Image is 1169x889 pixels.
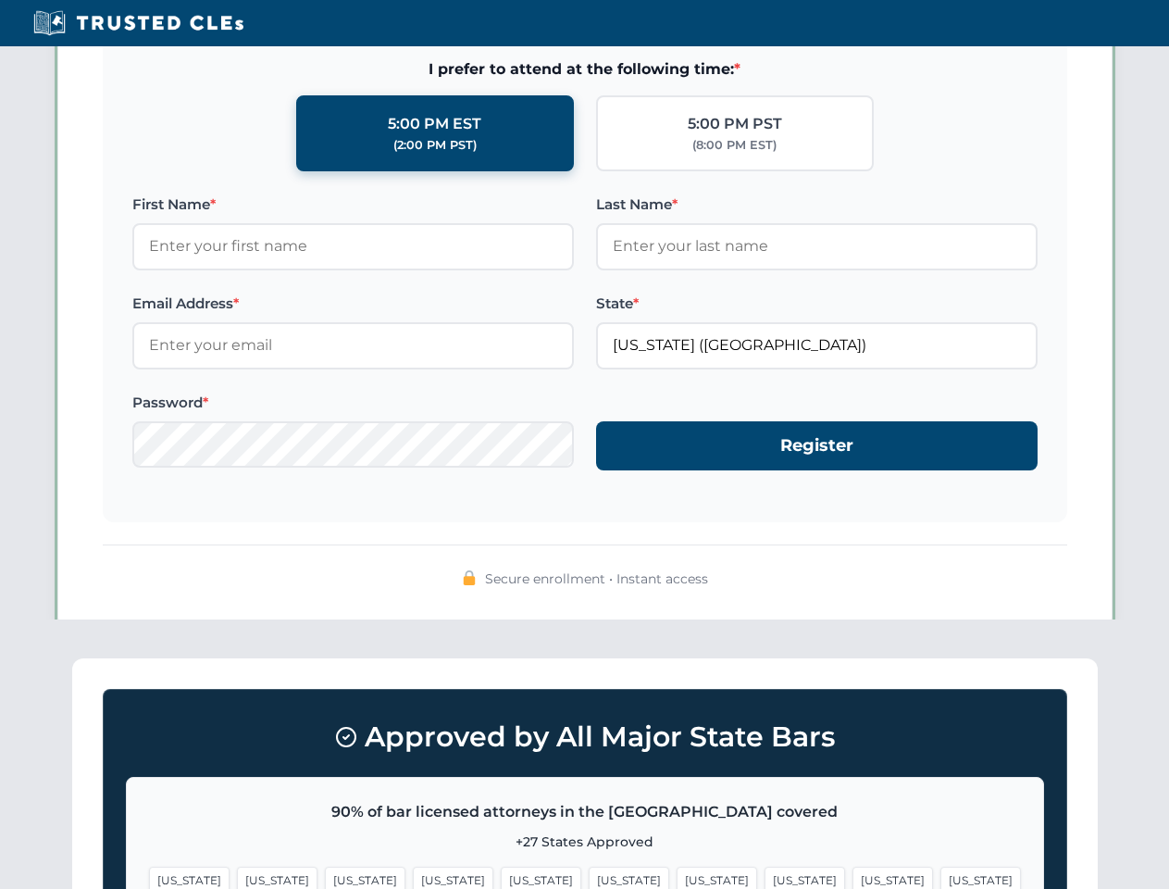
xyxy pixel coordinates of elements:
[688,112,782,136] div: 5:00 PM PST
[596,421,1038,470] button: Register
[132,293,574,315] label: Email Address
[149,832,1021,852] p: +27 States Approved
[388,112,481,136] div: 5:00 PM EST
[596,293,1038,315] label: State
[485,569,708,589] span: Secure enrollment • Instant access
[596,223,1038,269] input: Enter your last name
[132,223,574,269] input: Enter your first name
[132,392,574,414] label: Password
[132,194,574,216] label: First Name
[149,800,1021,824] p: 90% of bar licensed attorneys in the [GEOGRAPHIC_DATA] covered
[132,57,1038,81] span: I prefer to attend at the following time:
[596,194,1038,216] label: Last Name
[692,136,777,155] div: (8:00 PM EST)
[393,136,477,155] div: (2:00 PM PST)
[126,712,1044,762] h3: Approved by All Major State Bars
[462,570,477,585] img: 🔒
[132,322,574,369] input: Enter your email
[28,9,249,37] img: Trusted CLEs
[596,322,1038,369] input: Florida (FL)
